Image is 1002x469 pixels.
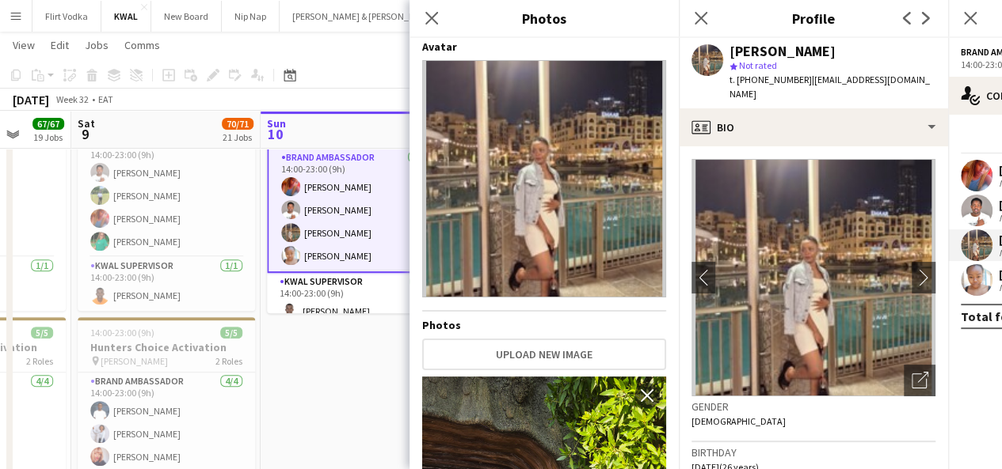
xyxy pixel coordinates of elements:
h3: Profile [679,8,948,28]
span: 70/71 [222,118,253,130]
button: New Board [151,1,222,32]
img: Crew avatar or photo [691,159,935,396]
span: 5/5 [220,327,242,339]
span: Sat [78,116,95,130]
div: 21 Jobs [223,131,253,143]
h3: Hunters Choice Activation [78,340,255,354]
div: [PERSON_NAME] [730,44,836,59]
div: EAT [98,93,113,105]
div: [DATE] [13,92,49,108]
button: Nip Nap [222,1,280,32]
a: Comms [118,35,166,55]
a: Jobs [78,35,115,55]
app-job-card: Updated14:00-23:00 (9h)5/5Hunters Choice Activation Deanlink wines2 RolesBrand Ambassador4/414:00... [267,79,444,313]
button: Upload new image [422,339,666,370]
span: Week 32 [52,93,92,105]
img: Crew avatar [422,60,666,297]
span: Edit [51,38,69,52]
span: | [EMAIL_ADDRESS][DOMAIN_NAME] [730,74,930,100]
span: 2 Roles [26,355,53,367]
span: 5/5 [31,327,53,339]
span: 67/67 [32,118,64,130]
span: Not rated [739,59,777,71]
span: Comms [124,38,160,52]
h4: Avatar [422,40,666,54]
span: [DEMOGRAPHIC_DATA] [691,415,786,427]
h3: Birthday [691,445,935,460]
button: KWAL [101,1,151,32]
span: 10 [265,125,286,143]
app-card-role: KWAL SUPERVISOR1/114:00-23:00 (9h)[PERSON_NAME] [78,257,255,311]
h3: Gender [691,399,935,414]
app-card-role: Brand Ambassador4/414:00-23:00 (9h)[PERSON_NAME][PERSON_NAME][PERSON_NAME][PERSON_NAME] [78,134,255,257]
app-card-role: KWAL SUPERVISOR1/114:00-23:00 (9h)[PERSON_NAME] [267,273,444,327]
button: Flirt Vodka [32,1,101,32]
div: Bio [679,108,948,146]
div: 19 Jobs [33,131,63,143]
span: [PERSON_NAME] [101,355,168,367]
a: View [6,35,41,55]
span: 2 Roles [215,355,242,367]
a: Edit [44,35,75,55]
span: 14:00-23:00 (9h) [90,327,154,339]
h4: Photos [422,318,666,332]
span: Sun [267,116,286,130]
button: [PERSON_NAME] & [PERSON_NAME] [280,1,449,32]
h3: Photos [410,8,679,28]
span: 9 [75,125,95,143]
span: t. [PHONE_NUMBER] [730,74,812,85]
div: Open photos pop-in [904,365,935,396]
span: Jobs [85,38,109,52]
span: View [13,38,35,52]
app-job-card: 14:00-23:00 (9h)5/5Hunters Choice Activation Deanlink wines2 RolesBrand Ambassador4/414:00-23:00 ... [78,79,255,311]
app-card-role: Brand Ambassador4/414:00-23:00 (9h)[PERSON_NAME][PERSON_NAME][PERSON_NAME][PERSON_NAME] [267,147,444,273]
